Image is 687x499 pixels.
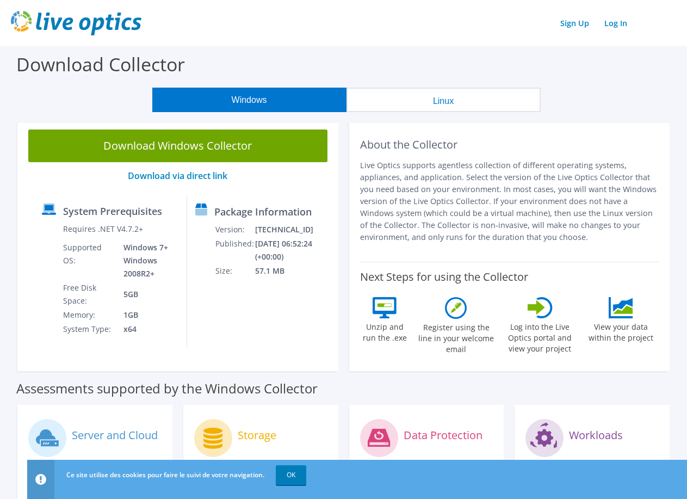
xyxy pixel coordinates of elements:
[238,430,276,441] label: Storage
[215,223,255,237] td: Version:
[599,15,633,31] a: Log In
[115,281,178,308] td: 5GB
[63,322,115,336] td: System Type:
[11,11,141,35] img: live_optics_svg.svg
[215,264,255,278] td: Size:
[115,241,178,281] td: Windows 7+ Windows 2008R2+
[72,430,158,441] label: Server and Cloud
[16,52,185,77] label: Download Collector
[115,322,178,336] td: x64
[416,319,497,355] label: Register using the line in your welcome email
[28,130,327,162] a: Download Windows Collector
[215,237,255,264] td: Published:
[255,223,333,237] td: [TECHNICAL_ID]
[360,318,410,343] label: Unzip and run the .exe
[360,138,659,151] h2: About the Collector
[63,281,115,308] td: Free Disk Space:
[63,206,162,217] label: System Prerequisites
[255,237,333,264] td: [DATE] 06:52:24 (+00:00)
[255,264,333,278] td: 57.1 MB
[569,430,623,441] label: Workloads
[503,318,578,354] label: Log into the Live Optics portal and view your project
[63,241,115,281] td: Supported OS:
[276,465,306,485] a: OK
[63,224,143,235] label: Requires .NET V4.7.2+
[63,308,115,322] td: Memory:
[583,318,659,343] label: View your data within the project
[128,170,227,182] a: Download via direct link
[555,15,595,31] a: Sign Up
[16,383,318,394] label: Assessments supported by the Windows Collector
[360,270,528,284] label: Next Steps for using the Collector
[346,88,541,112] button: Linux
[360,159,659,243] p: Live Optics supports agentless collection of different operating systems, appliances, and applica...
[152,88,346,112] button: Windows
[214,206,312,217] label: Package Information
[404,430,482,441] label: Data Protection
[115,308,178,322] td: 1GB
[66,470,264,479] span: Ce site utilise des cookies pour faire le suivi de votre navigation.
